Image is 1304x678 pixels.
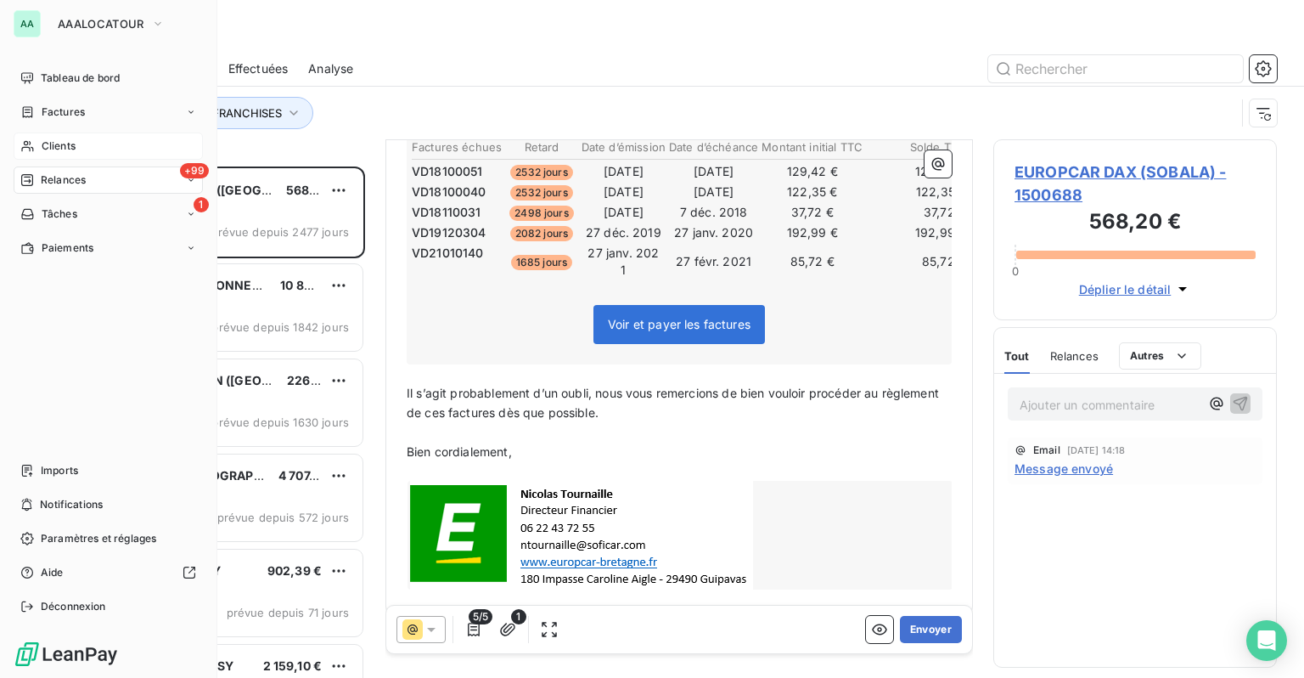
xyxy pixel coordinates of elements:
span: VD19120304 [412,224,486,241]
input: Rechercher [988,55,1243,82]
td: 27 déc. 2019 [581,223,666,242]
h3: 568,20 € [1015,206,1256,240]
span: AAALOCATOUR [58,17,144,31]
span: 2082 jours [510,226,574,241]
span: Déconnexion [41,599,106,614]
span: VD18100040 [412,184,486,201]
button: Envoyer [900,616,962,643]
div: Open Intercom Messenger [1246,620,1287,661]
td: 7 déc. 2018 [668,203,759,222]
span: 226,46 € [287,373,341,387]
span: 1 [511,609,526,624]
td: 129,42 € [865,162,967,181]
span: Analyse [308,60,353,77]
span: Notifications [40,497,103,512]
span: prévue depuis 71 jours [227,606,349,619]
th: Solde TTC [865,138,967,156]
span: 2 159,10 € [263,658,323,673]
th: Montant initial TTC [761,138,863,156]
img: Logo LeanPay [14,641,119,668]
td: [DATE] [581,183,666,201]
td: 37,72 € [761,203,863,222]
span: Déplier le détail [1079,280,1172,298]
th: Date d’émission [581,138,666,156]
span: Relances [1050,349,1099,363]
td: 37,72 € [865,203,967,222]
span: Effectuées [228,60,289,77]
span: Aide [41,565,64,580]
td: [DATE] [668,183,759,201]
td: 192,99 € [761,223,863,242]
span: [DATE] 14:18 [1067,445,1126,455]
span: EUROPCAR DAX ([GEOGRAPHIC_DATA]) [120,183,351,197]
span: VD18110031 [412,204,481,221]
span: prévue depuis 2477 jours [211,225,349,239]
span: 1 [194,197,209,212]
span: 902,39 € [267,563,322,578]
span: +99 [180,163,209,178]
span: Imports [41,463,78,478]
span: prévue depuis 572 jours [217,511,349,524]
a: Aide [14,559,203,586]
th: Factures échues [411,138,503,156]
span: 4 707,71 € [278,468,337,483]
span: VD21010140 [412,245,484,262]
td: 85,72 € [761,244,863,280]
div: grid [81,167,365,678]
span: Paiements [42,240,93,256]
span: Email [1033,445,1060,455]
span: 2532 jours [510,185,573,201]
span: 10 856,83 € [280,278,351,292]
td: 122,35 € [761,183,863,201]
td: 122,35 € [865,183,967,201]
span: EUROPCAR AGEN ([GEOGRAPHIC_DATA]) [120,373,361,387]
td: 129,42 € [761,162,863,181]
span: Message envoyé [1015,460,1113,477]
button: Déplier le détail [1074,280,1197,299]
span: 2498 jours [509,206,574,221]
span: 568,20 € [286,183,340,197]
span: prévue depuis 1842 jours [211,320,349,334]
span: 2532 jours [510,165,573,180]
span: EUROPCAR DAX (SOBALA) - 1500688 [1015,161,1256,206]
td: [DATE] [581,162,666,181]
td: 27 janv. 2020 [668,223,759,242]
span: Clients [42,138,76,154]
span: Relances [41,172,86,188]
th: Date d’échéance [668,138,759,156]
span: Bien cordialement, [407,444,512,459]
td: 27 janv. 2021 [581,244,666,280]
span: Tâches [42,206,77,222]
span: Voir et payer les factures [608,317,750,331]
span: VD18100051 [412,163,483,180]
td: 85,72 € [865,244,967,280]
span: prévue depuis 1630 jours [211,415,349,429]
span: 1685 jours [511,255,573,270]
td: 192,99 € [865,223,967,242]
div: AA [14,10,41,37]
span: Tout [1004,349,1030,363]
button: Autres [1119,342,1201,370]
td: 27 févr. 2021 [668,244,759,280]
span: 0 [1012,264,1019,278]
span: DEFENSE ENVIRONNEMENT SERVICE LOR [120,278,369,292]
span: Tableau de bord [41,71,120,86]
td: [DATE] [581,203,666,222]
span: Paramètres et réglages [41,531,156,546]
td: [DATE] [668,162,759,181]
span: Factures [42,105,85,120]
th: Retard [504,138,579,156]
span: Il s’agit probablement d’un oubli, nous vous remercions de bien vouloir procéder au règlement de ... [407,386,942,420]
span: 5/5 [469,609,492,624]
